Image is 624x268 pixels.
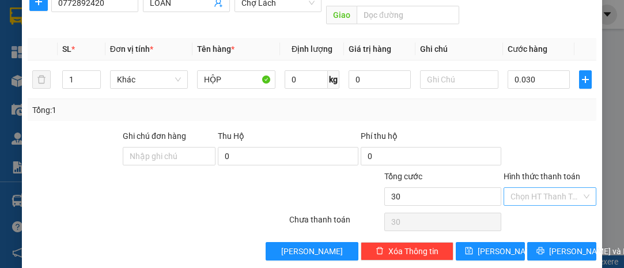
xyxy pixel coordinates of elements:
div: Chưa thanh toán [288,213,383,233]
span: Đơn vị tính [110,44,153,54]
span: SL [62,44,71,54]
span: Gửi: [10,11,28,23]
input: Ghi chú đơn hàng [123,147,215,165]
label: Hình thức thanh toán [504,172,580,181]
span: Tổng cước [384,172,422,181]
span: Tên hàng [197,44,235,54]
div: 0903061099 [110,51,209,67]
input: Dọc đường [357,6,459,24]
div: Tổng: 1 [32,104,242,116]
th: Ghi chú [415,38,503,61]
span: Xóa Thông tin [388,245,438,258]
span: Thu Hộ [218,131,244,141]
button: delete [32,70,51,89]
span: [PERSON_NAME] [478,245,539,258]
button: [PERSON_NAME] [266,242,358,261]
span: [PERSON_NAME] [281,245,343,258]
div: Sài Gòn [10,10,102,24]
input: 0 [349,70,411,89]
span: save [465,247,473,256]
div: Chợ Lách [110,10,209,24]
button: save[PERSON_NAME] [456,242,525,261]
label: Ghi chú đơn hàng [123,131,186,141]
span: kg [328,70,339,89]
button: deleteXóa Thông tin [361,242,453,261]
span: CC : [108,77,124,89]
span: plus [580,75,591,84]
div: Phí thu hộ [361,130,501,147]
input: Ghi Chú [420,70,498,89]
div: A TÀI [PERSON_NAME] [110,24,209,51]
button: printer[PERSON_NAME] và In [527,242,596,261]
span: Khác [117,71,181,88]
span: printer [536,247,544,256]
button: plus [579,70,592,89]
span: Giao [326,6,357,24]
span: delete [376,247,384,256]
div: 30.000 [108,74,210,90]
span: Định lượng [292,44,332,54]
span: Cước hàng [508,44,547,54]
span: Nhận: [110,11,138,23]
input: VD: Bàn, Ghế [197,70,275,89]
span: Giá trị hàng [349,44,391,54]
